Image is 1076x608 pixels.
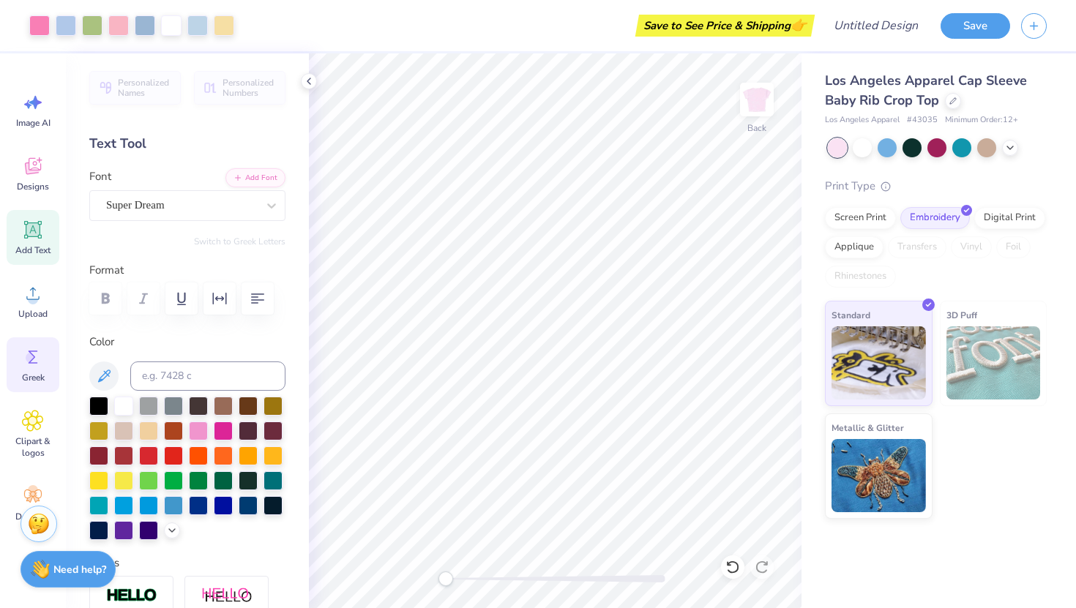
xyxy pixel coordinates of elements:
img: Stroke [106,588,157,604]
button: Add Font [225,168,285,187]
div: Transfers [888,236,946,258]
div: Foil [996,236,1031,258]
img: Shadow [201,587,253,605]
span: Metallic & Glitter [832,420,904,435]
label: Format [89,262,285,279]
span: Minimum Order: 12 + [945,114,1018,127]
div: Accessibility label [438,571,453,586]
img: 3D Puff [946,326,1041,399]
span: Designs [17,181,49,192]
span: Los Angeles Apparel [825,114,900,127]
span: Add Text [15,244,51,256]
span: Standard [832,307,870,323]
span: 3D Puff [946,307,977,323]
div: Applique [825,236,883,258]
button: Switch to Greek Letters [194,236,285,247]
div: Vinyl [951,236,992,258]
label: Font [89,168,111,185]
button: Personalized Names [89,71,181,105]
label: Color [89,334,285,350]
div: Text Tool [89,134,285,154]
div: Save to See Price & Shipping [639,15,811,37]
img: Metallic & Glitter [832,439,926,512]
span: Image AI [16,117,51,129]
div: Rhinestones [825,266,896,288]
img: Back [742,85,771,114]
div: Back [747,121,766,135]
span: 👉 [791,16,807,34]
span: Los Angeles Apparel Cap Sleeve Baby Rib Crop Top [825,72,1027,109]
button: Personalized Numbers [194,71,285,105]
span: # 43035 [907,114,938,127]
input: Untitled Design [822,11,930,40]
div: Embroidery [900,207,970,229]
span: Upload [18,308,48,320]
span: Decorate [15,511,51,522]
div: Digital Print [974,207,1045,229]
button: Save [941,13,1010,39]
span: Personalized Names [118,78,172,98]
div: Print Type [825,178,1047,195]
div: Screen Print [825,207,896,229]
span: Clipart & logos [9,435,57,459]
input: e.g. 7428 c [130,361,285,391]
img: Standard [832,326,926,399]
strong: Need help? [53,563,106,577]
span: Personalized Numbers [223,78,277,98]
span: Greek [22,372,45,383]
